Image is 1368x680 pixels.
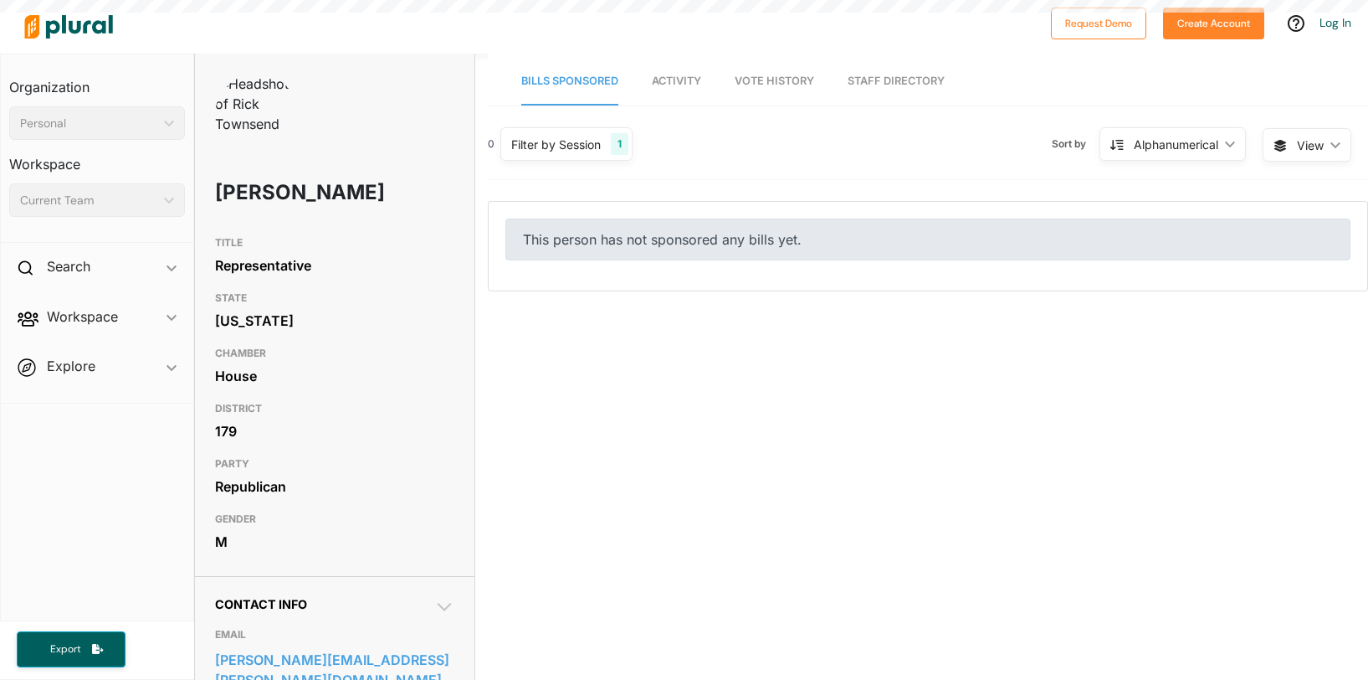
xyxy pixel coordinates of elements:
[1297,137,1324,154] span: View
[652,75,701,87] span: Activity
[521,75,618,87] span: Bills Sponsored
[215,529,454,554] div: M
[215,343,454,363] h3: CHAMBER
[38,642,92,657] span: Export
[1134,136,1218,153] div: Alphanumerical
[215,509,454,529] h3: GENDER
[848,58,945,106] a: Staff Directory
[215,625,454,645] h3: EMAIL
[488,137,494,152] div: 0
[215,74,299,134] img: Headshot of Rick Townsend
[9,63,185,100] h3: Organization
[215,167,358,218] h1: [PERSON_NAME]
[505,219,1350,260] div: This person has not sponsored any bills yet.
[20,192,157,209] div: Current Team
[215,454,454,474] h3: PARTY
[47,257,90,276] h2: Search
[611,133,628,155] div: 1
[511,136,601,153] div: Filter by Session
[20,115,157,132] div: Personal
[1319,15,1351,30] a: Log In
[652,58,701,106] a: Activity
[1051,8,1146,39] button: Request Demo
[215,597,307,611] span: Contact Info
[215,253,454,278] div: Representative
[735,75,814,87] span: Vote History
[215,399,454,419] h3: DISTRICT
[9,140,185,177] h3: Workspace
[1163,13,1264,31] a: Create Account
[215,288,454,308] h3: STATE
[1052,137,1099,152] span: Sort by
[735,58,814,106] a: Vote History
[521,58,618,106] a: Bills Sponsored
[215,233,454,253] h3: TITLE
[215,363,454,389] div: House
[215,308,454,333] div: [US_STATE]
[215,419,454,444] div: 179
[17,631,126,667] button: Export
[215,474,454,499] div: Republican
[1163,8,1264,39] button: Create Account
[1051,13,1146,31] a: Request Demo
